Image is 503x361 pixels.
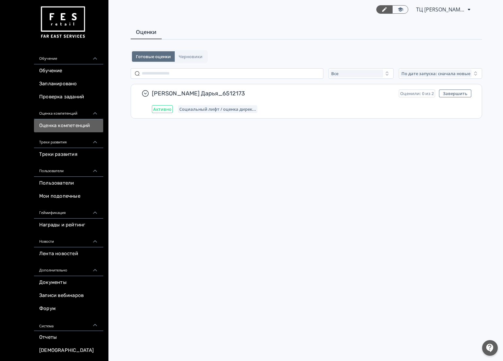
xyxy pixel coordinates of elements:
[34,247,103,260] a: Лента новостей
[34,119,103,132] a: Оценка компетенций
[34,331,103,344] a: Отчеты
[34,90,103,104] a: Проверка заданий
[152,90,394,97] span: [PERSON_NAME] Дарья_6512173
[34,344,103,357] a: [DEMOGRAPHIC_DATA]
[179,54,203,59] span: Черновики
[39,4,86,41] img: https://files.teachbase.ru/system/account/57463/logo/medium-936fc5084dd2c598f50a98b9cbe0469a.png
[401,71,470,76] span: По дате запуска: сначала новые
[416,6,465,13] span: ТЦ Макси Тула CR 6512173
[34,177,103,190] a: Пользователи
[439,90,471,97] button: Завершить
[34,260,103,276] div: Дополнительно
[153,107,171,112] span: Активно
[34,203,103,219] div: Геймификация
[34,302,103,315] a: Форум
[34,232,103,247] div: Новости
[34,161,103,177] div: Пользователи
[34,190,103,203] a: Мои подопечные
[34,289,103,302] a: Записи вебинаров
[34,219,103,232] a: Награды и рейтинг
[329,68,394,79] button: Все
[34,132,103,148] div: Треки развития
[34,64,103,77] a: Обучение
[400,91,434,96] span: Оценили: 0 из 2
[34,49,103,64] div: Обучение
[136,54,171,59] span: Готовые оценки
[331,71,338,76] span: Все
[34,104,103,119] div: Оценка компетенций
[34,77,103,90] a: Запланировано
[34,148,103,161] a: Треки развития
[34,276,103,289] a: Документы
[175,51,206,62] button: Черновики
[399,68,482,79] button: По дате запуска: сначала новые
[392,5,408,14] a: Переключиться в режим ученика
[34,315,103,331] div: Система
[179,107,256,112] span: Социальный лифт / оценка директора магазина
[132,51,175,62] button: Готовые оценки
[136,28,156,36] span: Оценки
